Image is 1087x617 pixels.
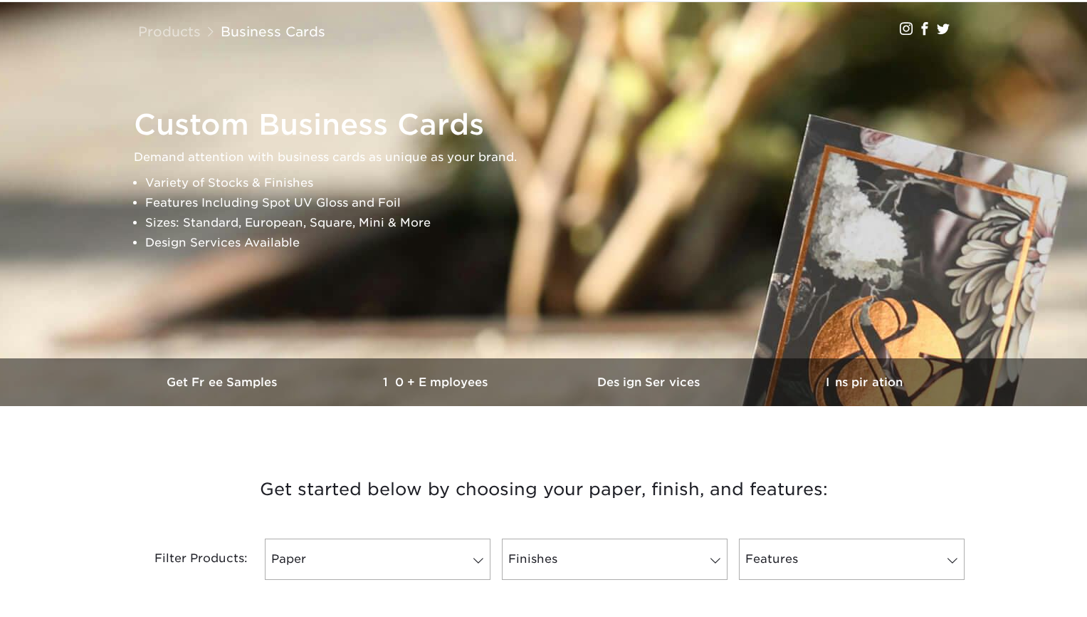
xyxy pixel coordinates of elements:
[757,375,971,389] h3: Inspiration
[117,539,259,580] div: Filter Products:
[117,375,330,389] h3: Get Free Samples
[117,358,330,406] a: Get Free Samples
[145,213,967,233] li: Sizes: Standard, European, Square, Mini & More
[330,375,544,389] h3: 10+ Employees
[134,108,967,142] h1: Custom Business Cards
[145,193,967,213] li: Features Including Spot UV Gloss and Foil
[544,358,757,406] a: Design Services
[145,173,967,193] li: Variety of Stocks & Finishes
[134,147,967,167] p: Demand attention with business cards as unique as your brand.
[757,358,971,406] a: Inspiration
[502,539,728,580] a: Finishes
[221,24,325,39] a: Business Cards
[265,539,490,580] a: Paper
[739,539,965,580] a: Features
[127,457,960,522] h3: Get started below by choosing your paper, finish, and features:
[145,233,967,253] li: Design Services Available
[544,375,757,389] h3: Design Services
[330,358,544,406] a: 10+ Employees
[138,24,201,39] a: Products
